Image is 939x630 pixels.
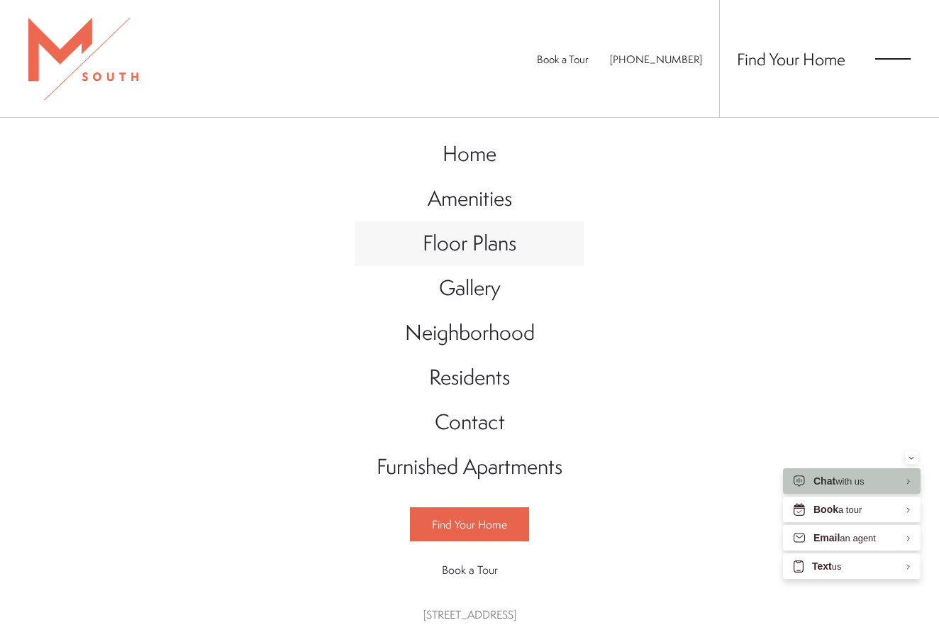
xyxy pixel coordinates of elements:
a: Book a Tour [537,52,589,67]
span: Residents [429,363,510,392]
img: MSouth [28,18,138,100]
a: Go to Floor Plans [355,221,584,266]
button: Open Menu [875,52,911,65]
span: Gallery [439,273,501,302]
a: Call Us at 813-570-8014 [610,52,702,67]
a: Go to Furnished Apartments (opens in a new tab) [355,445,584,490]
a: Go to Amenities [355,177,584,221]
a: Go to Home [355,132,584,177]
span: Floor Plans [423,228,516,258]
span: Neighborhood [405,318,535,347]
a: Go to Residents [355,355,584,400]
a: Book a Tour [410,553,529,586]
span: Contact [435,407,505,436]
a: Go to Gallery [355,266,584,311]
span: Find Your Home [432,516,507,532]
span: Book a Tour [442,562,498,577]
span: Amenities [428,184,512,213]
span: [PHONE_NUMBER] [610,52,702,67]
a: Go to Contact [355,400,584,445]
span: Home [443,139,496,168]
span: Furnished Apartments [377,452,562,481]
a: Go to Neighborhood [355,311,584,355]
a: Find Your Home [737,48,845,70]
a: Find Your Home [410,507,529,541]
